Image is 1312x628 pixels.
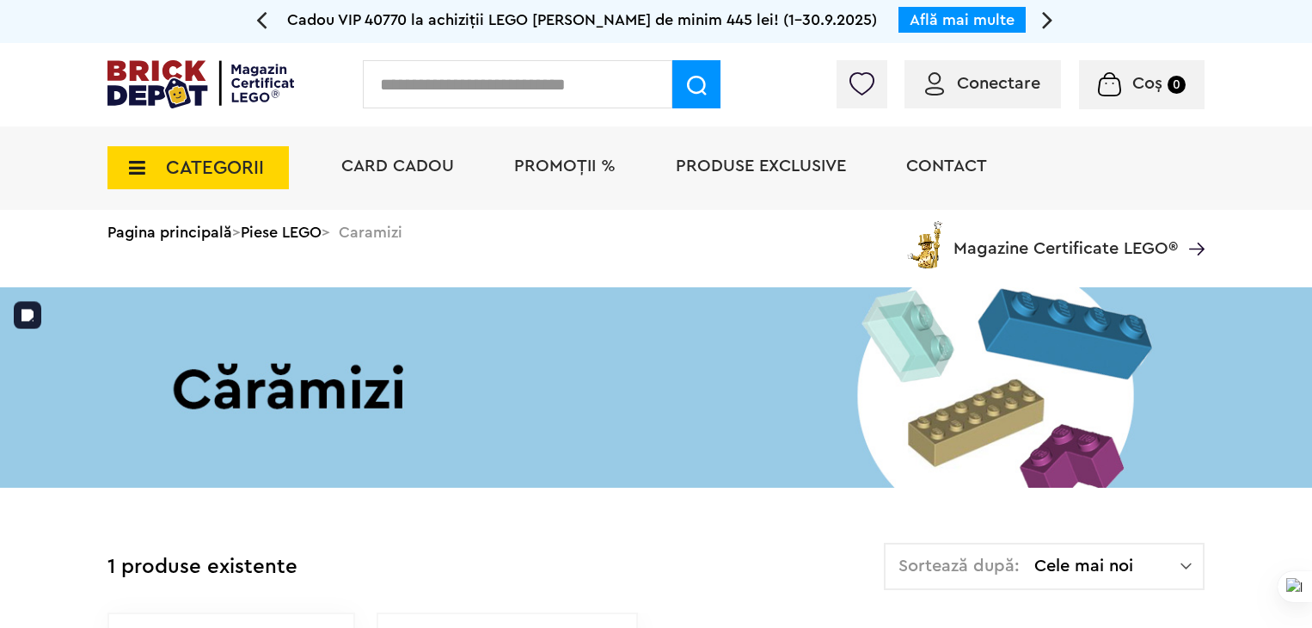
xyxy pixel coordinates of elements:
div: 1 produse existente [107,543,297,592]
span: Cadou VIP 40770 la achiziții LEGO [PERSON_NAME] de minim 445 lei! (1-30.9.2025) [287,12,877,28]
span: Coș [1132,75,1162,92]
span: Cele mai noi [1034,557,1180,575]
a: Magazine Certificate LEGO® [1178,218,1205,235]
span: Conectare [957,75,1040,92]
a: Conectare [925,75,1040,92]
span: Sortează după: [898,557,1020,575]
a: PROMOȚII % [514,157,616,175]
a: Contact [906,157,987,175]
a: Află mai multe [910,12,1015,28]
a: Produse exclusive [676,157,846,175]
span: CATEGORII [166,158,264,177]
small: 0 [1168,76,1186,94]
a: Card Cadou [341,157,454,175]
span: Magazine Certificate LEGO® [953,218,1178,257]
